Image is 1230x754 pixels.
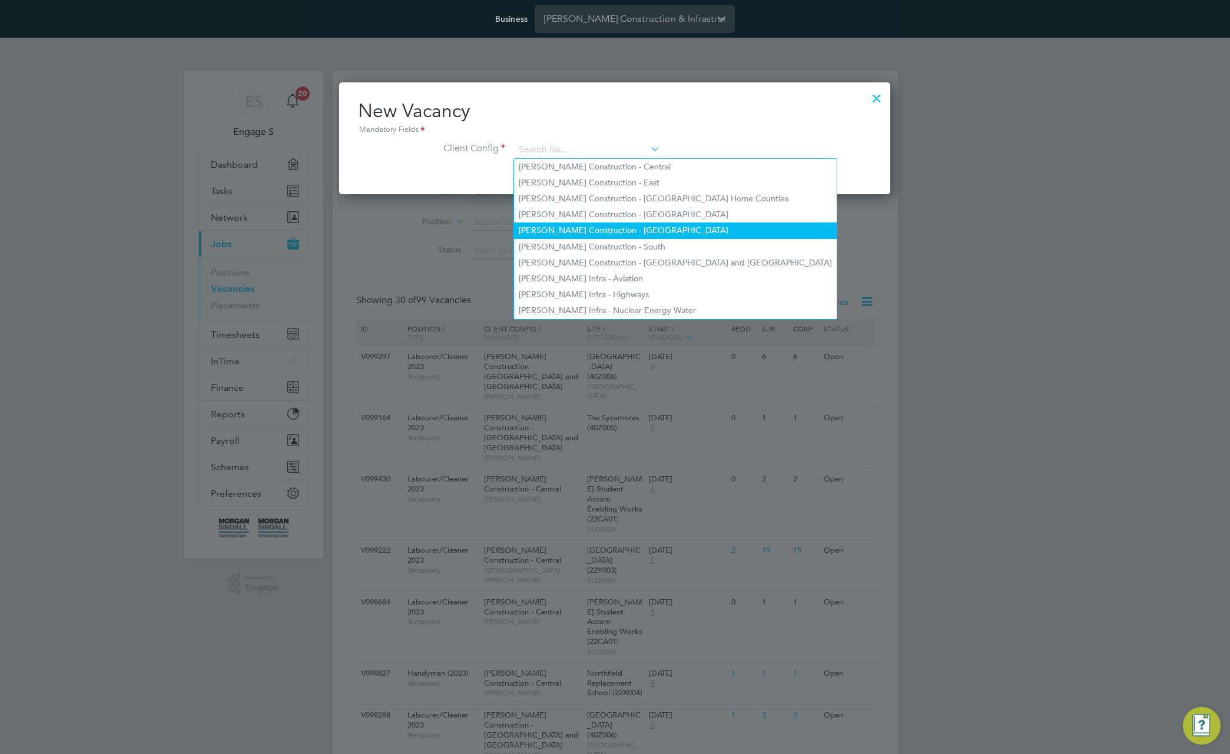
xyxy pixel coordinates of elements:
li: [PERSON_NAME] Construction - [GEOGRAPHIC_DATA] [514,222,837,238]
li: [PERSON_NAME] Construction - [GEOGRAPHIC_DATA] [514,207,837,222]
li: [PERSON_NAME] Construction - [GEOGRAPHIC_DATA] and [GEOGRAPHIC_DATA] [514,255,837,271]
input: Search for... [515,141,660,159]
li: [PERSON_NAME] Infra - Aviation [514,271,837,287]
label: Client Config [358,142,505,155]
li: [PERSON_NAME] Construction - South [514,239,837,255]
div: Mandatory Fields [358,124,871,137]
button: Engage Resource Center [1183,707,1221,745]
li: [PERSON_NAME] Infra - Highways [514,287,837,303]
li: [PERSON_NAME] Infra - Nuclear Energy Water [514,303,837,318]
label: Business [495,14,528,24]
li: [PERSON_NAME] Construction - [GEOGRAPHIC_DATA] Home Counties [514,191,837,207]
li: [PERSON_NAME] Construction - Central [514,159,837,175]
li: [PERSON_NAME] Construction - East [514,175,837,191]
h2: New Vacancy [358,99,871,137]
